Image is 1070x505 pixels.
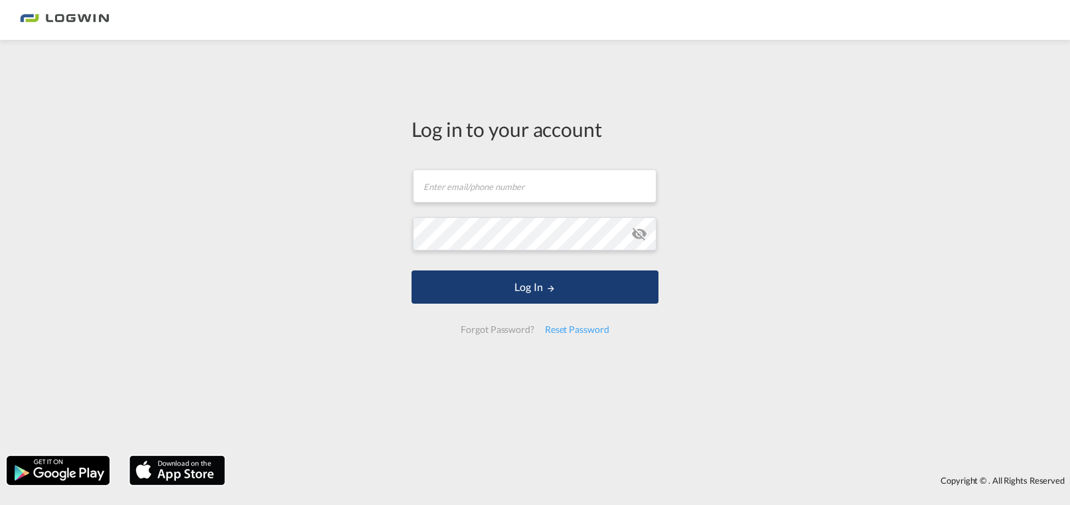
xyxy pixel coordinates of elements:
img: google.png [5,454,111,486]
img: bc73a0e0d8c111efacd525e4c8ad7d32.png [20,5,110,35]
div: Copyright © . All Rights Reserved [232,469,1070,492]
input: Enter email/phone number [413,169,656,203]
md-icon: icon-eye-off [631,226,647,242]
button: LOGIN [412,270,658,304]
div: Reset Password [540,318,615,342]
div: Forgot Password? [455,318,539,342]
img: apple.png [128,454,226,486]
div: Log in to your account [412,115,658,143]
